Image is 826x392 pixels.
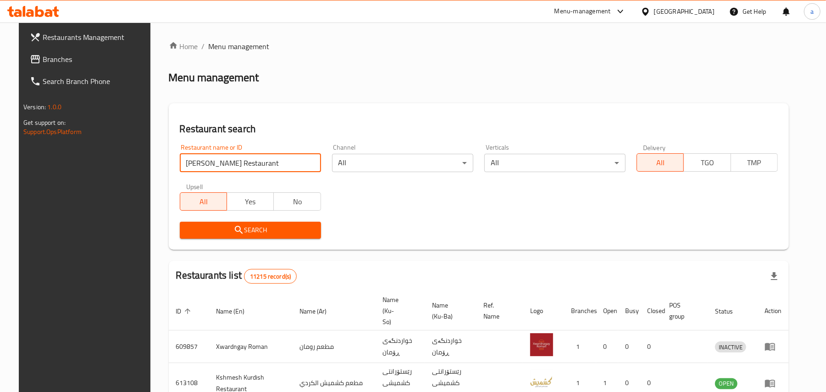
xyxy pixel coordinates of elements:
span: Menu management [209,41,270,52]
span: All [641,156,680,169]
div: [GEOGRAPHIC_DATA] [654,6,715,17]
button: Yes [227,192,274,211]
td: 0 [596,330,618,363]
span: INACTIVE [715,342,746,353]
td: مطعم رومان [292,330,375,363]
a: Restaurants Management [22,26,157,48]
span: TMP [735,156,774,169]
div: All [332,154,473,172]
span: No [277,195,317,208]
span: Restaurants Management [43,32,150,43]
span: Name (Ku-Ba) [432,300,466,322]
span: Ref. Name [484,300,512,322]
td: 609857 [169,330,209,363]
div: Menu [765,378,782,389]
h2: Restaurants list [176,269,297,284]
span: Name (Ku-So) [383,294,414,327]
button: No [273,192,321,211]
button: TGO [683,153,731,172]
span: ID [176,306,194,317]
div: Export file [763,265,785,287]
th: Logo [523,291,564,330]
div: INACTIVE [715,342,746,353]
div: Total records count [244,269,297,284]
li: / [202,41,205,52]
th: Branches [564,291,596,330]
button: All [180,192,227,211]
span: a [810,6,814,17]
input: Search for restaurant name or ID.. [180,154,321,172]
div: OPEN [715,378,737,389]
span: All [184,195,223,208]
button: TMP [731,153,778,172]
a: Search Branch Phone [22,70,157,92]
span: Name (En) [216,306,257,317]
span: Status [715,306,745,317]
h2: Restaurant search [180,122,778,136]
label: Delivery [643,144,666,151]
th: Open [596,291,618,330]
button: Search [180,222,321,239]
div: All [484,154,626,172]
nav: breadcrumb [169,41,789,52]
th: Closed [640,291,662,330]
span: 11215 record(s) [244,272,296,281]
span: OPEN [715,378,737,389]
span: Version: [23,101,46,113]
span: Search Branch Phone [43,76,150,87]
label: Upsell [186,183,203,190]
a: Home [169,41,198,52]
img: Xwardngay Roman [530,333,553,356]
h2: Menu management [169,70,259,85]
span: POS group [670,300,697,322]
td: 0 [640,330,662,363]
th: Busy [618,291,640,330]
button: All [637,153,684,172]
span: Branches [43,54,150,65]
span: TGO [687,156,727,169]
td: 0 [618,330,640,363]
span: Name (Ar) [299,306,338,317]
td: خواردنگەی ڕۆمان [425,330,477,363]
td: 1 [564,330,596,363]
th: Action [757,291,789,330]
td: Xwardngay Roman [209,330,292,363]
td: خواردنگەی ڕۆمان [375,330,425,363]
a: Branches [22,48,157,70]
span: Get support on: [23,117,66,129]
a: Support.OpsPlatform [23,126,82,138]
div: Menu [765,341,782,352]
div: Menu-management [554,6,611,17]
span: Yes [231,195,270,208]
span: Search [187,224,314,236]
span: 1.0.0 [47,101,61,113]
